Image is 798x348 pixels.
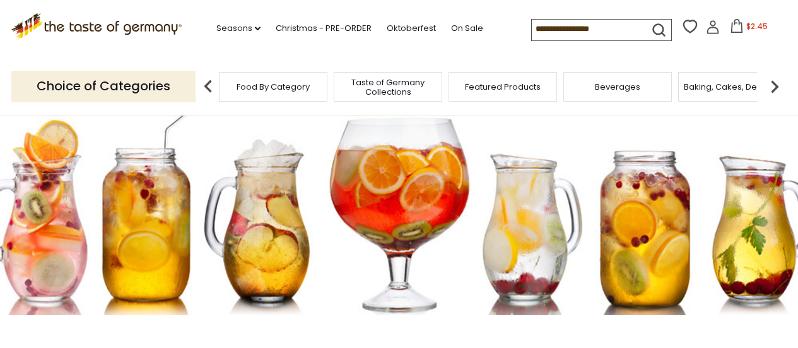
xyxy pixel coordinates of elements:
a: Seasons [216,21,261,35]
a: Taste of Germany Collections [337,78,438,97]
span: $2.45 [746,21,768,32]
a: On Sale [451,21,483,35]
a: Christmas - PRE-ORDER [276,21,372,35]
a: Featured Products [465,82,541,92]
a: Food By Category [237,82,310,92]
a: Oktoberfest [387,21,436,35]
a: Beverages [595,82,640,92]
img: next arrow [762,74,787,99]
a: Baking, Cakes, Desserts [684,82,782,92]
button: $2.45 [722,19,776,38]
img: previous arrow [196,74,221,99]
p: Choice of Categories [11,71,196,102]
